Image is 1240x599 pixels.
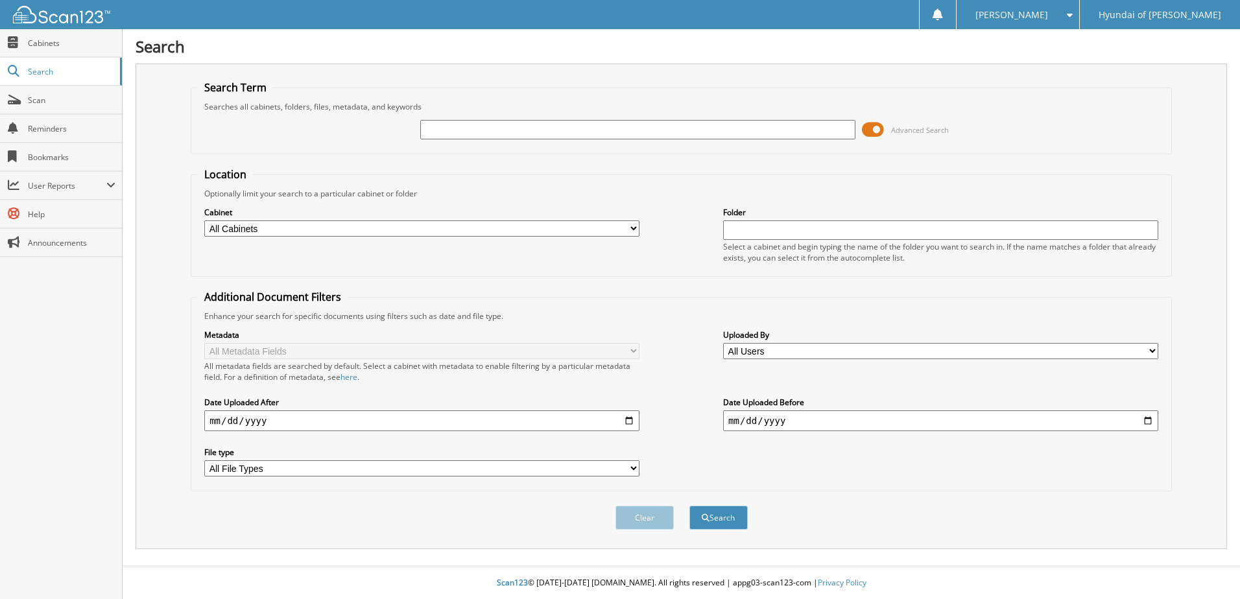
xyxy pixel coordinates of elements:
legend: Additional Document Filters [198,290,348,304]
div: Searches all cabinets, folders, files, metadata, and keywords [198,101,1165,112]
legend: Location [198,167,253,182]
button: Clear [615,506,674,530]
label: Date Uploaded After [204,397,639,408]
div: Select a cabinet and begin typing the name of the folder you want to search in. If the name match... [723,241,1158,263]
label: Cabinet [204,207,639,218]
img: scan123-logo-white.svg [13,6,110,23]
span: Help [28,209,115,220]
label: Metadata [204,329,639,340]
div: All metadata fields are searched by default. Select a cabinet with metadata to enable filtering b... [204,360,639,382]
a: Privacy Policy [818,577,866,588]
button: Search [689,506,748,530]
div: © [DATE]-[DATE] [DOMAIN_NAME]. All rights reserved | appg03-scan123-com | [123,567,1240,599]
span: User Reports [28,180,106,191]
span: Advanced Search [891,125,949,135]
legend: Search Term [198,80,273,95]
span: Reminders [28,123,115,134]
span: Hyundai of [PERSON_NAME] [1099,11,1221,19]
label: Date Uploaded Before [723,397,1158,408]
div: Enhance your search for specific documents using filters such as date and file type. [198,311,1165,322]
h1: Search [136,36,1227,57]
span: Scan [28,95,115,106]
div: Optionally limit your search to a particular cabinet or folder [198,188,1165,199]
span: Scan123 [497,577,528,588]
label: Uploaded By [723,329,1158,340]
span: Search [28,66,113,77]
label: Folder [723,207,1158,218]
span: [PERSON_NAME] [975,11,1048,19]
span: Announcements [28,237,115,248]
label: File type [204,447,639,458]
input: end [723,410,1158,431]
span: Bookmarks [28,152,115,163]
span: Cabinets [28,38,115,49]
input: start [204,410,639,431]
a: here [340,371,357,382]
